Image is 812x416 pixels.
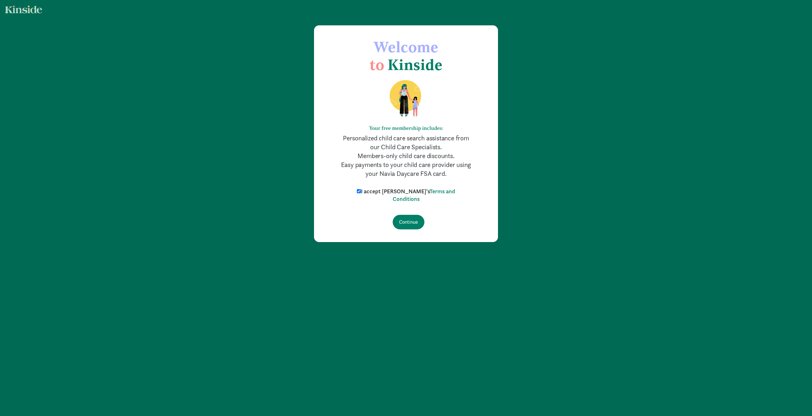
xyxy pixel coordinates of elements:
span: Welcome [374,38,438,56]
label: I accept [PERSON_NAME]'s [355,188,457,203]
span: Kinside [388,55,442,74]
h6: Your free membership includes: [339,125,473,131]
input: I accept [PERSON_NAME]'sTerms and Conditions [357,189,361,193]
p: Easy payments to your child care provider using your Navia Daycare FSA card. [339,160,473,178]
img: illustration-mom-daughter.png [382,80,430,118]
p: Personalized child care search assistance from our Child Care Specialists. [339,134,473,151]
p: Members-only child care discounts. [339,151,473,160]
input: Continue [393,215,424,229]
img: light.svg [5,5,42,13]
a: Terms and Conditions [393,188,455,202]
span: to [370,55,384,74]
